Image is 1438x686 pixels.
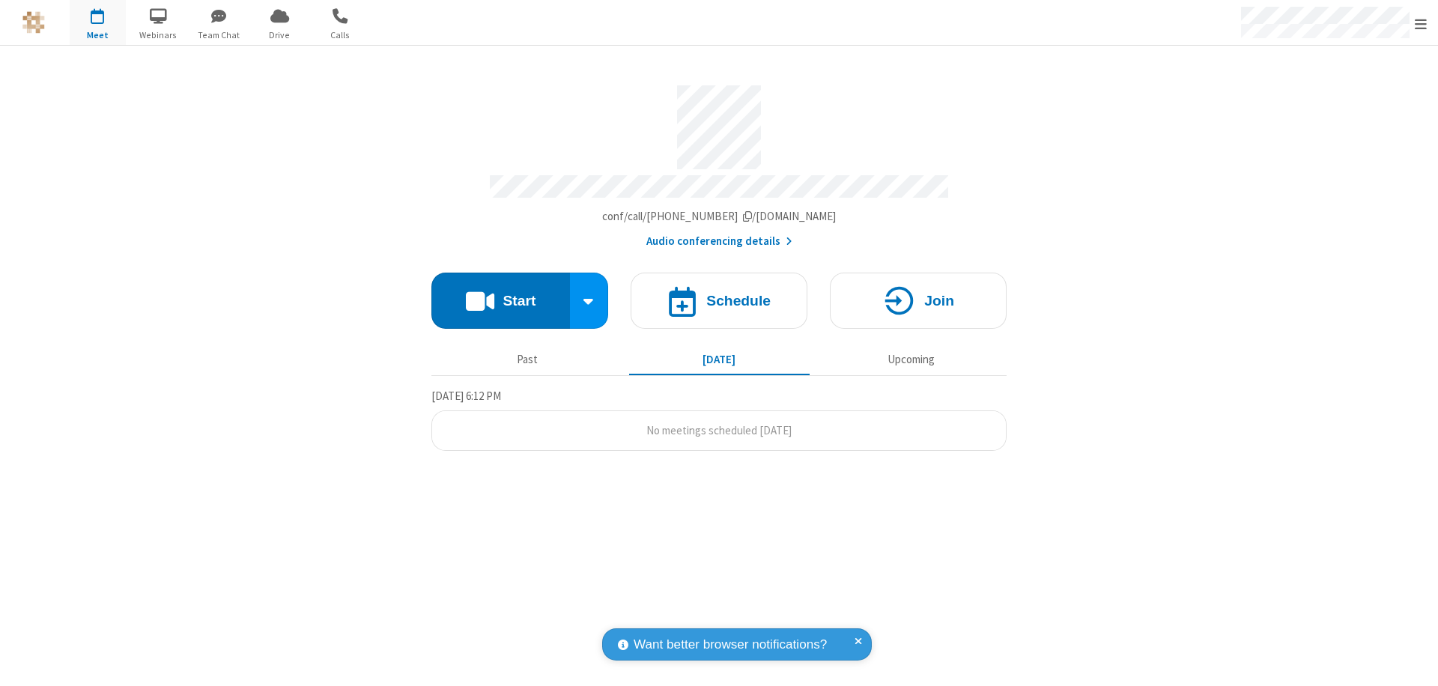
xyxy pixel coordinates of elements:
[312,28,368,42] span: Calls
[503,294,536,308] h4: Start
[821,345,1001,374] button: Upcoming
[646,233,792,250] button: Audio conferencing details
[634,635,827,655] span: Want better browser notifications?
[924,294,954,308] h4: Join
[431,273,570,329] button: Start
[70,28,126,42] span: Meet
[629,345,810,374] button: [DATE]
[191,28,247,42] span: Team Chat
[830,273,1007,329] button: Join
[602,208,837,225] button: Copy my meeting room linkCopy my meeting room link
[437,345,618,374] button: Past
[631,273,807,329] button: Schedule
[646,423,792,437] span: No meetings scheduled [DATE]
[602,209,837,223] span: Copy my meeting room link
[706,294,771,308] h4: Schedule
[431,387,1007,452] section: Today's Meetings
[252,28,308,42] span: Drive
[431,74,1007,250] section: Account details
[570,273,609,329] div: Start conference options
[431,389,501,403] span: [DATE] 6:12 PM
[130,28,186,42] span: Webinars
[1401,647,1427,676] iframe: Chat
[22,11,45,34] img: QA Selenium DO NOT DELETE OR CHANGE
